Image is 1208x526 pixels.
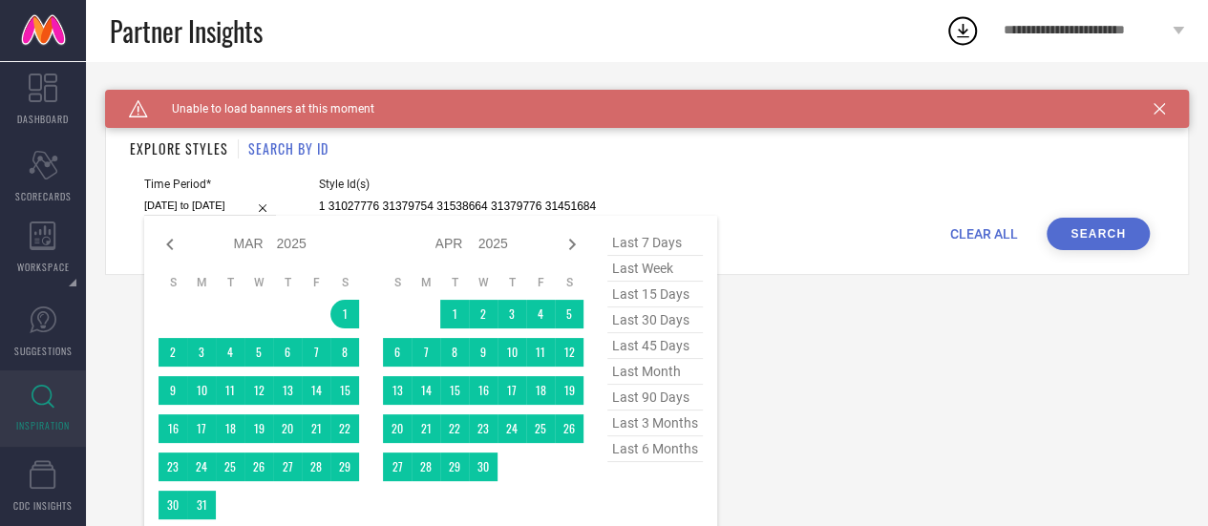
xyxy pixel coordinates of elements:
[159,338,187,367] td: Sun Mar 02 2025
[244,338,273,367] td: Wed Mar 05 2025
[469,338,498,367] td: Wed Apr 09 2025
[498,414,526,443] td: Thu Apr 24 2025
[412,338,440,367] td: Mon Apr 07 2025
[14,344,73,358] span: SUGGESTIONS
[110,11,263,51] span: Partner Insights
[950,226,1018,242] span: CLEAR ALL
[330,452,359,481] td: Sat Mar 29 2025
[945,13,980,48] div: Open download list
[216,414,244,443] td: Tue Mar 18 2025
[187,275,216,290] th: Monday
[440,338,469,367] td: Tue Apr 08 2025
[607,436,703,462] span: last 6 months
[187,414,216,443] td: Mon Mar 17 2025
[17,260,70,274] span: WORKSPACE
[412,414,440,443] td: Mon Apr 21 2025
[440,376,469,405] td: Tue Apr 15 2025
[498,300,526,328] td: Thu Apr 03 2025
[1047,218,1150,250] button: Search
[469,414,498,443] td: Wed Apr 23 2025
[526,275,555,290] th: Friday
[105,90,1189,104] div: Back TO Dashboard
[15,189,72,203] span: SCORECARDS
[302,376,330,405] td: Fri Mar 14 2025
[302,275,330,290] th: Friday
[607,282,703,307] span: last 15 days
[216,452,244,481] td: Tue Mar 25 2025
[469,376,498,405] td: Wed Apr 16 2025
[16,418,70,432] span: INSPIRATION
[440,300,469,328] td: Tue Apr 01 2025
[330,414,359,443] td: Sat Mar 22 2025
[526,338,555,367] td: Fri Apr 11 2025
[498,275,526,290] th: Thursday
[187,452,216,481] td: Mon Mar 24 2025
[526,376,555,405] td: Fri Apr 18 2025
[159,376,187,405] td: Sun Mar 09 2025
[440,452,469,481] td: Tue Apr 29 2025
[607,359,703,385] span: last month
[159,452,187,481] td: Sun Mar 23 2025
[148,102,374,116] span: Unable to load banners at this moment
[561,233,583,256] div: Next month
[273,338,302,367] td: Thu Mar 06 2025
[273,376,302,405] td: Thu Mar 13 2025
[330,376,359,405] td: Sat Mar 15 2025
[302,452,330,481] td: Fri Mar 28 2025
[216,338,244,367] td: Tue Mar 04 2025
[187,338,216,367] td: Mon Mar 03 2025
[216,376,244,405] td: Tue Mar 11 2025
[159,275,187,290] th: Sunday
[412,275,440,290] th: Monday
[302,338,330,367] td: Fri Mar 07 2025
[440,414,469,443] td: Tue Apr 22 2025
[412,376,440,405] td: Mon Apr 14 2025
[383,414,412,443] td: Sun Apr 20 2025
[469,300,498,328] td: Wed Apr 02 2025
[412,452,440,481] td: Mon Apr 28 2025
[302,414,330,443] td: Fri Mar 21 2025
[383,452,412,481] td: Sun Apr 27 2025
[319,178,596,191] span: Style Id(s)
[469,275,498,290] th: Wednesday
[273,414,302,443] td: Thu Mar 20 2025
[383,275,412,290] th: Sunday
[607,307,703,333] span: last 30 days
[498,376,526,405] td: Thu Apr 17 2025
[130,138,228,158] h1: EXPLORE STYLES
[273,452,302,481] td: Thu Mar 27 2025
[607,230,703,256] span: last 7 days
[144,196,276,216] input: Select time period
[17,112,69,126] span: DASHBOARD
[273,275,302,290] th: Thursday
[526,300,555,328] td: Fri Apr 04 2025
[383,376,412,405] td: Sun Apr 13 2025
[159,414,187,443] td: Sun Mar 16 2025
[607,256,703,282] span: last week
[607,385,703,410] span: last 90 days
[330,338,359,367] td: Sat Mar 08 2025
[555,414,583,443] td: Sat Apr 26 2025
[244,452,273,481] td: Wed Mar 26 2025
[607,410,703,436] span: last 3 months
[13,498,73,513] span: CDC INSIGHTS
[469,452,498,481] td: Wed Apr 30 2025
[159,491,187,519] td: Sun Mar 30 2025
[383,338,412,367] td: Sun Apr 06 2025
[330,275,359,290] th: Saturday
[216,275,244,290] th: Tuesday
[555,275,583,290] th: Saturday
[187,376,216,405] td: Mon Mar 10 2025
[319,196,596,218] input: Enter comma separated style ids e.g. 12345, 67890
[555,300,583,328] td: Sat Apr 05 2025
[244,275,273,290] th: Wednesday
[330,300,359,328] td: Sat Mar 01 2025
[440,275,469,290] th: Tuesday
[526,414,555,443] td: Fri Apr 25 2025
[555,376,583,405] td: Sat Apr 19 2025
[187,491,216,519] td: Mon Mar 31 2025
[498,338,526,367] td: Thu Apr 10 2025
[244,414,273,443] td: Wed Mar 19 2025
[159,233,181,256] div: Previous month
[607,333,703,359] span: last 45 days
